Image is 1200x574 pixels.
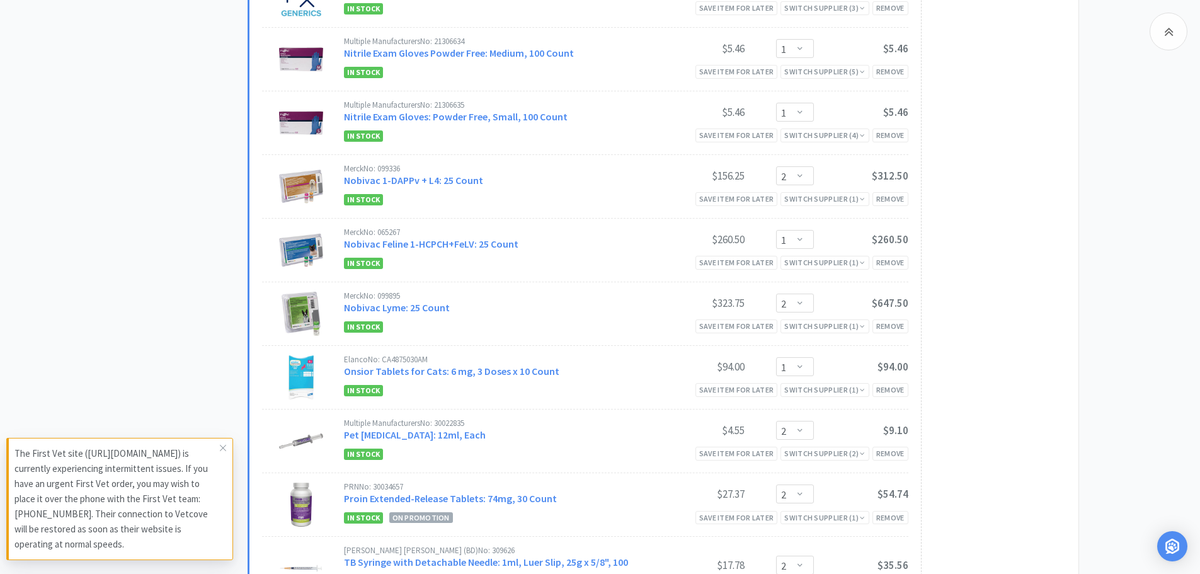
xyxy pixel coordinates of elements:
[784,2,865,14] div: Switch Supplier ( 3 )
[279,228,323,272] img: 1c930259010a413c97f630e5ad5928ca_492335.jpeg
[344,174,483,187] a: Nobivac 1-DAPPv + L4: 25 Count
[784,66,865,77] div: Switch Supplier ( 5 )
[872,256,908,269] div: Remove
[650,359,745,374] div: $94.00
[784,320,865,332] div: Switch Supplier ( 1 )
[784,384,865,396] div: Switch Supplier ( 1 )
[872,319,908,333] div: Remove
[695,192,778,205] div: Save item for later
[1157,531,1187,561] div: Open Intercom Messenger
[784,256,865,268] div: Switch Supplier ( 1 )
[344,292,650,300] div: Merck No: 099895
[344,546,650,554] div: [PERSON_NAME] [PERSON_NAME] (BD) No: 309626
[650,486,745,502] div: $27.37
[872,232,908,246] span: $260.50
[344,101,650,109] div: Multiple Manufacturers No: 21306635
[344,492,557,505] a: Proin Extended-Release Tablets: 74mg, 30 Count
[279,292,323,336] img: 2eb4f230d3694f78868834e05816c4f6_143319.jpeg
[344,37,650,45] div: Multiple Manufacturers No: 21306634
[344,449,383,460] span: In Stock
[344,130,383,142] span: In Stock
[784,129,865,141] div: Switch Supplier ( 4 )
[883,423,908,437] span: $9.10
[695,65,778,78] div: Save item for later
[344,419,650,427] div: Multiple Manufacturers No: 30022835
[650,105,745,120] div: $5.46
[279,164,323,209] img: 9b4e3058644543a7bbf01079c4a12528_58317.jpeg
[872,169,908,183] span: $312.50
[872,192,908,205] div: Remove
[695,319,778,333] div: Save item for later
[872,1,908,14] div: Remove
[695,383,778,396] div: Save item for later
[650,296,745,311] div: $323.75
[872,383,908,396] div: Remove
[877,360,908,374] span: $94.00
[650,558,745,573] div: $17.78
[344,228,650,236] div: Merck No: 065267
[389,512,453,523] span: On Promotion
[695,511,778,524] div: Save item for later
[279,483,323,527] img: 80d709aa045546e79d21b46d83db9d47_325679.jpeg
[344,258,383,269] span: In Stock
[784,193,865,205] div: Switch Supplier ( 1 )
[784,447,865,459] div: Switch Supplier ( 2 )
[344,110,568,123] a: Nitrile Exam Gloves: Powder Free, Small, 100 Count
[872,129,908,142] div: Remove
[883,105,908,119] span: $5.46
[344,47,574,59] a: Nitrile Exam Gloves Powder Free: Medium, 100 Count
[650,232,745,247] div: $260.50
[344,238,518,250] a: Nobivac Feline 1-HCPCH+FeLV: 25 Count
[344,194,383,205] span: In Stock
[883,42,908,55] span: $5.46
[877,558,908,572] span: $35.56
[344,483,650,491] div: PRN No: 30034657
[872,65,908,78] div: Remove
[650,423,745,438] div: $4.55
[344,512,383,524] span: In Stock
[872,296,908,310] span: $647.50
[877,487,908,501] span: $54.74
[344,321,383,333] span: In Stock
[279,419,323,463] img: f9257c12392d469e883252304afb987e_403999.jpeg
[344,301,450,314] a: Nobivac Lyme: 25 Count
[344,3,383,14] span: In Stock
[695,447,778,460] div: Save item for later
[344,428,486,441] a: Pet [MEDICAL_DATA]: 12ml, Each
[695,129,778,142] div: Save item for later
[344,355,650,364] div: Elanco No: CA4875030AM
[279,37,323,81] img: c9d9a2656ed04197a1c67d9dbcbe0182_471982.jpeg
[872,511,908,524] div: Remove
[650,41,745,56] div: $5.46
[14,446,220,552] p: The First Vet site ([URL][DOMAIN_NAME]) is currently experiencing intermittent issues. If you hav...
[344,164,650,173] div: Merck No: 099336
[344,385,383,396] span: In Stock
[695,256,778,269] div: Save item for later
[650,168,745,183] div: $156.25
[872,447,908,460] div: Remove
[695,1,778,14] div: Save item for later
[344,67,383,78] span: In Stock
[279,101,323,145] img: 9605520e39a848baadb003dbea4d57a7_471991.jpeg
[784,512,865,524] div: Switch Supplier ( 1 )
[279,355,323,399] img: 36c76700a6e444109dc2fd00929fced4_55347.jpeg
[344,365,559,377] a: Onsior Tablets for Cats: 6 mg, 3 Doses x 10 Count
